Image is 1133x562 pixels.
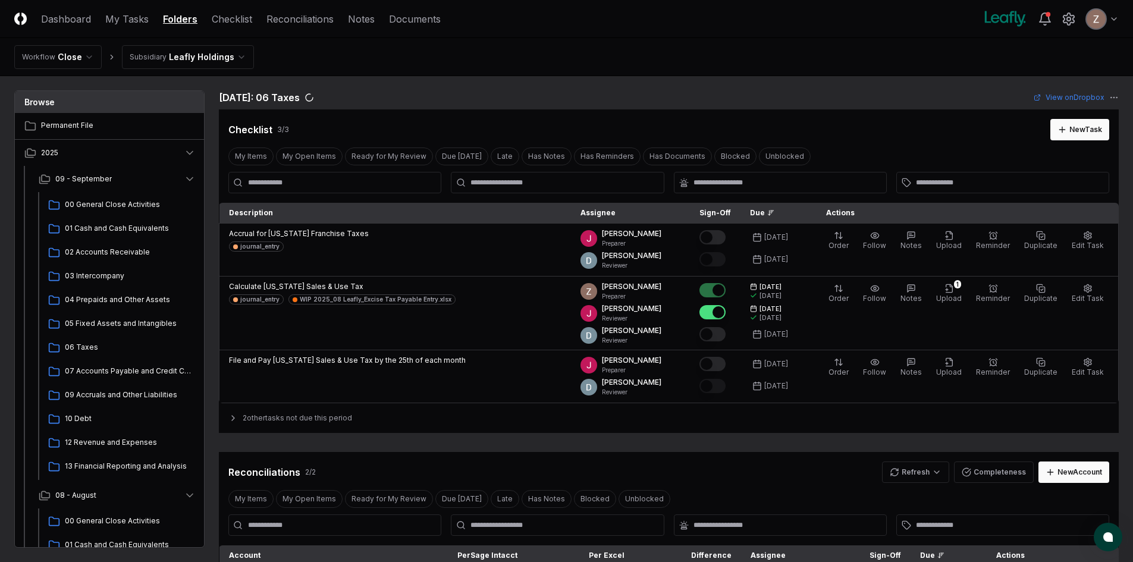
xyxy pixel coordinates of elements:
[759,304,782,313] span: [DATE]
[882,461,949,483] button: Refresh
[1024,368,1057,376] span: Duplicate
[435,147,488,165] button: Due Today
[229,281,456,292] p: Calculate [US_STATE] Sales & Use Tax
[55,490,96,501] span: 08 - August
[828,368,849,376] span: Order
[389,12,441,26] a: Documents
[828,241,849,250] span: Order
[764,359,788,369] div: [DATE]
[219,403,1119,433] div: 2 other tasks not due this period
[826,355,851,380] button: Order
[276,490,343,508] button: My Open Items
[1022,228,1060,253] button: Duplicate
[276,147,343,165] button: My Open Items
[976,368,1010,376] span: Reminder
[219,203,572,224] th: Description
[1038,461,1109,483] button: NewAccount
[14,45,254,69] nav: breadcrumb
[920,550,968,561] div: Due
[43,337,196,359] a: 06 Taxes
[43,361,196,382] a: 07 Accounts Payable and Credit Cards
[65,223,191,234] span: 01 Cash and Cash Equivalents
[522,147,572,165] button: Has Notes
[1034,92,1104,103] a: View onDropbox
[522,490,572,508] button: Has Notes
[861,281,889,306] button: Follow
[826,228,851,253] button: Order
[934,355,964,380] button: Upload
[212,12,252,26] a: Checklist
[602,239,661,248] p: Preparer
[43,242,196,263] a: 02 Accounts Receivable
[65,342,191,353] span: 06 Taxes
[900,241,922,250] span: Notes
[1072,368,1104,376] span: Edit Task
[602,366,661,375] p: Preparer
[1022,355,1060,380] button: Duplicate
[43,456,196,478] a: 13 Financial Reporting and Analysis
[764,254,788,265] div: [DATE]
[936,294,962,303] span: Upload
[228,147,274,165] button: My Items
[699,230,726,244] button: Mark complete
[934,228,964,253] button: Upload
[65,366,191,376] span: 07 Accounts Payable and Credit Cards
[348,12,375,26] a: Notes
[22,52,55,62] div: Workflow
[602,377,661,388] p: [PERSON_NAME]
[277,124,289,135] div: 3 / 3
[228,465,300,479] div: Reconciliations
[643,147,712,165] button: Has Documents
[900,368,922,376] span: Notes
[1069,124,1102,135] div: New Task
[571,203,690,224] th: Assignee
[43,313,196,335] a: 05 Fixed Assets and Intangibles
[699,283,726,297] button: Mark complete
[828,294,849,303] span: Order
[43,432,196,454] a: 12 Revenue and Expenses
[1069,355,1106,380] button: Edit Task
[954,461,1034,483] button: Completeness
[1094,523,1122,551] button: atlas-launcher
[65,390,191,400] span: 09 Accruals and Other Liabilities
[1024,241,1057,250] span: Duplicate
[699,357,726,371] button: Mark complete
[43,409,196,430] a: 10 Debt
[65,516,191,526] span: 00 General Close Activities
[580,283,597,300] img: ACg8ocKnDsamp5-SE65NkOhq35AnOBarAXdzXQ03o9g231ijNgHgyA=s96-c
[228,490,274,508] button: My Items
[764,381,788,391] div: [DATE]
[974,281,1012,306] button: Reminder
[300,295,451,304] div: WIP 2025_08 Leafly_Excise Tax Payable Entry.xlsx
[602,250,661,261] p: [PERSON_NAME]
[750,208,798,218] div: Due
[602,281,661,292] p: [PERSON_NAME]
[900,294,922,303] span: Notes
[898,281,924,306] button: Notes
[580,230,597,247] img: ACg8ocJfBSitaon9c985KWe3swqK2kElzkAv-sHk65QWxGQz4ldowg=s96-c
[602,261,661,270] p: Reviewer
[817,208,1109,218] div: Actions
[55,174,112,184] span: 09 - September
[974,355,1012,380] button: Reminder
[65,294,191,305] span: 04 Prepaids and Other Assets
[1072,294,1104,303] span: Edit Task
[1072,241,1104,250] span: Edit Task
[219,90,300,105] h2: [DATE]: 06 Taxes
[65,437,191,448] span: 12 Revenue and Expenses
[580,379,597,395] img: ACg8ocLeIi4Jlns6Fsr4lO0wQ1XJrFQvF4yUjbLrd1AsCAOmrfa1KQ=s96-c
[229,355,466,366] p: File and Pay [US_STATE] Sales & Use Tax by the 25th of each month
[43,290,196,311] a: 04 Prepaids and Other Assets
[580,252,597,269] img: ACg8ocLeIi4Jlns6Fsr4lO0wQ1XJrFQvF4yUjbLrd1AsCAOmrfa1KQ=s96-c
[580,327,597,344] img: ACg8ocLeIi4Jlns6Fsr4lO0wQ1XJrFQvF4yUjbLrd1AsCAOmrfa1KQ=s96-c
[163,12,197,26] a: Folders
[29,482,205,508] button: 08 - August
[65,247,191,258] span: 02 Accounts Receivable
[43,266,196,287] a: 03 Intercompany
[1057,467,1102,478] div: New Account
[602,314,661,323] p: Reviewer
[764,329,788,340] div: [DATE]
[699,305,726,319] button: Mark complete
[65,199,191,210] span: 00 General Close Activities
[863,368,886,376] span: Follow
